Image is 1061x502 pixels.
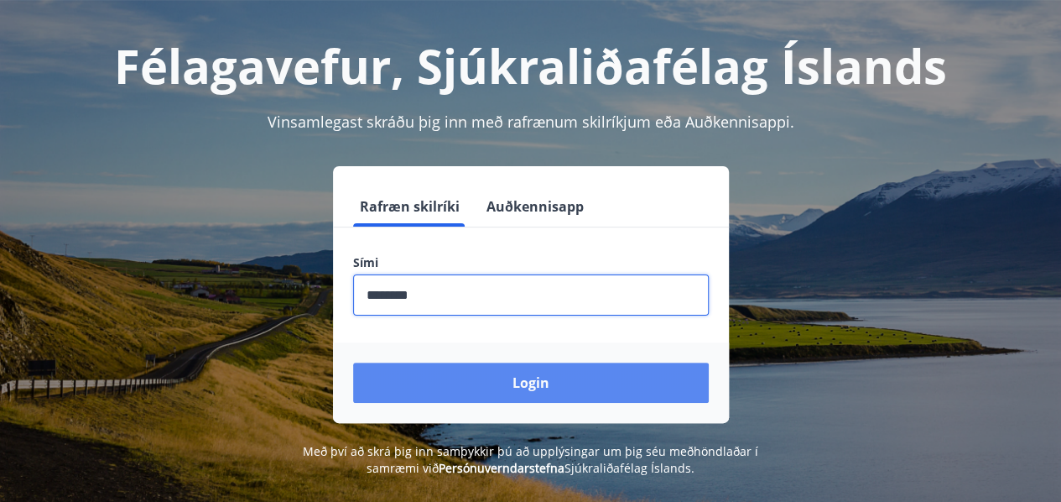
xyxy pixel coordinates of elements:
label: Sími [353,254,709,271]
button: Login [353,363,709,403]
span: Með því að skrá þig inn samþykkir þú að upplýsingar um þig séu meðhöndlaðar í samræmi við Sjúkral... [303,443,758,476]
button: Auðkennisapp [480,186,590,227]
a: Persónuverndarstefna [439,460,564,476]
span: Vinsamlegast skráðu þig inn með rafrænum skilríkjum eða Auðkennisappi. [268,112,794,132]
h1: Félagavefur, Sjúkraliðafélag Íslands [20,34,1041,97]
button: Rafræn skilríki [353,186,466,227]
